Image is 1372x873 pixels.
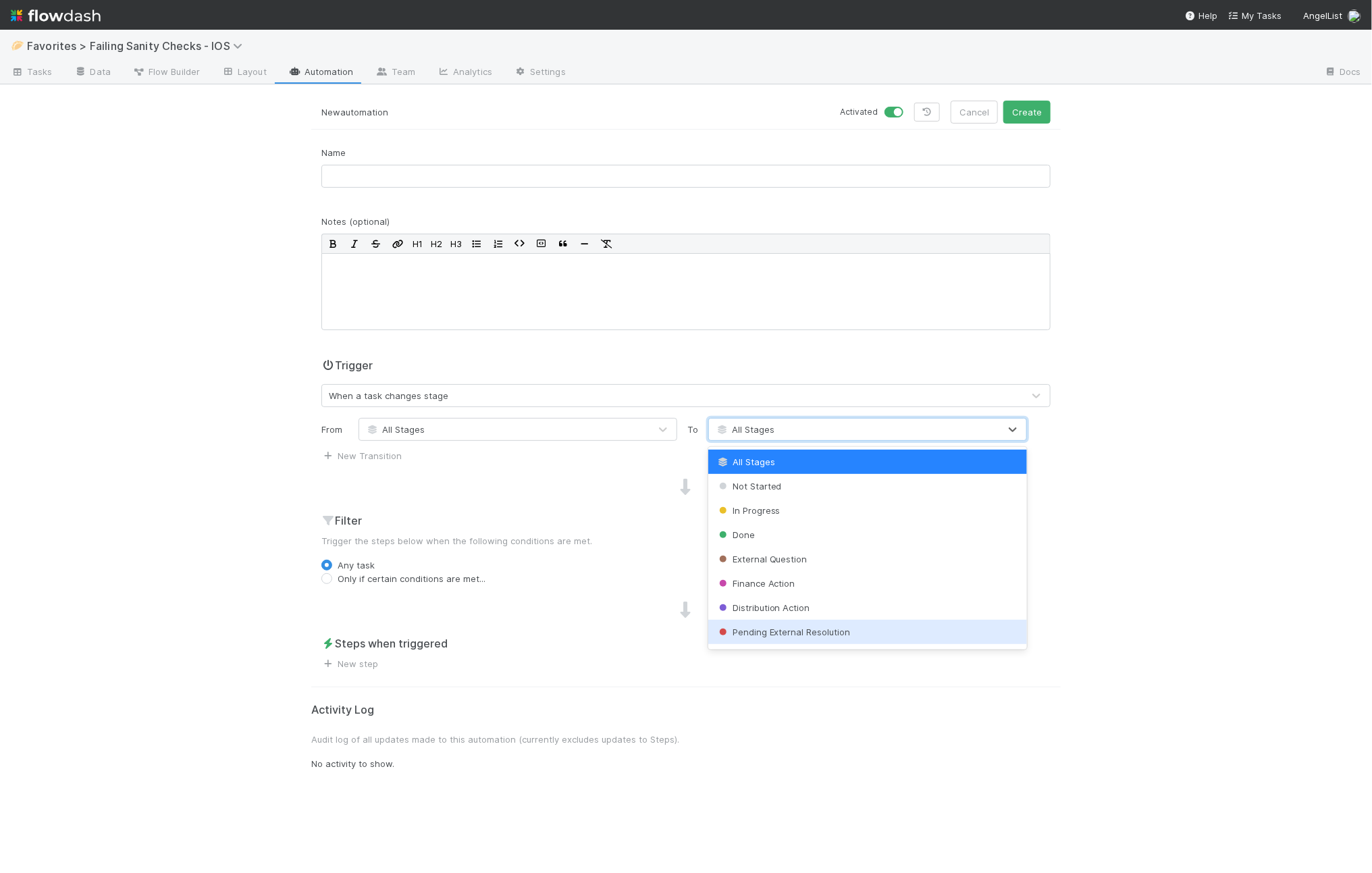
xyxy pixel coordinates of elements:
button: Edit Link [387,234,408,253]
a: Docs [1313,62,1372,84]
img: avatar_12dd09bb-393f-4edb-90ff-b12147216d3f.png [1348,9,1361,23]
button: Horizontal Rule [574,234,596,253]
span: Tasks [11,65,53,78]
img: logo-inverted-e16ddd16eac7371096b0.svg [11,4,101,27]
a: New Transition [321,450,402,461]
div: Help [1185,9,1217,22]
span: Favorites > Failing Sanity Checks - IOS [27,39,249,53]
span: My Tasks [1228,10,1282,21]
span: All Stages [716,424,774,435]
button: Code Block [531,234,552,253]
span: All Stages [716,456,775,467]
span: Distribution Action [716,602,810,613]
span: Finance Action [716,578,795,589]
button: Bold [322,234,344,253]
h5: Activity Log [311,704,1061,717]
span: All Stages [366,424,425,435]
span: Pending External Resolution [716,627,851,637]
label: Any task [338,558,375,572]
label: Notes (optional) [321,215,390,228]
a: New step [321,658,378,669]
span: Done [716,529,755,540]
span: External Question [716,554,808,564]
a: Analytics [426,62,503,84]
p: No activity to show. [311,757,1061,770]
span: Not Started [716,481,782,492]
button: Cancel [951,101,998,124]
label: Name [321,146,346,159]
button: Blockquote [552,234,574,253]
h2: Filter [321,512,1051,529]
button: H2 [427,234,446,253]
a: Automation [278,62,365,84]
button: H3 [446,234,466,253]
div: To [677,418,708,441]
button: Create [1003,101,1051,124]
button: Code [509,234,531,253]
span: In Progress [716,505,781,516]
a: Layout [211,62,278,84]
span: 🥟 [11,40,24,51]
a: Settings [503,62,577,84]
div: From [311,418,359,441]
p: Trigger the steps below when the following conditions are met. [321,534,1051,548]
span: Flow Builder [132,65,200,78]
p: Audit log of all updates made to this automation (currently excludes updates to Steps). [311,733,1061,746]
button: Ordered List [487,234,509,253]
span: AngelList [1303,10,1342,21]
button: H1 [408,234,427,253]
a: My Tasks [1228,9,1282,22]
button: Strikethrough [365,234,387,253]
a: Data [63,62,122,84]
button: Remove Format [596,234,617,253]
label: Only if certain conditions are met... [338,572,485,585]
button: Bullet List [466,234,487,253]
button: Italic [344,234,365,253]
h2: Trigger [321,357,373,373]
a: Flow Builder [122,62,211,84]
p: New automation [321,102,676,123]
a: Team [365,62,426,84]
h2: Steps when triggered [321,635,1051,652]
small: Activated [840,106,878,118]
div: When a task changes stage [329,389,448,402]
